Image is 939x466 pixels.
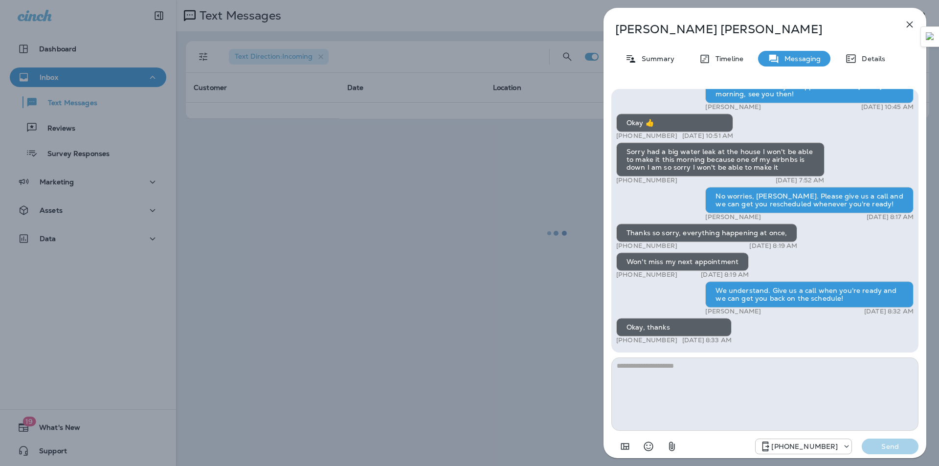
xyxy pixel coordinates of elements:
div: +1 (405) 873-8731 [756,441,851,452]
div: Okay, thanks [616,318,732,336]
p: Summary [637,55,674,63]
div: Okay 👍 [616,113,733,132]
p: [PHONE_NUMBER] [771,443,838,450]
p: [DATE] 8:32 AM [864,308,914,315]
p: [DATE] 8:17 AM [867,213,914,221]
p: [DATE] 10:45 AM [861,103,914,111]
p: [PHONE_NUMBER] [616,271,677,279]
p: [DATE] 10:51 AM [682,132,733,140]
p: [PERSON_NAME] [PERSON_NAME] [615,22,882,36]
p: Details [857,55,885,63]
div: No worries, [PERSON_NAME]. Please give us a call and we can get you rescheduled whenever you're r... [705,187,914,213]
p: [DATE] 7:52 AM [776,177,825,184]
p: [PERSON_NAME] [705,103,761,111]
p: [DATE] 8:33 AM [682,336,732,344]
button: Select an emoji [639,437,658,456]
p: [PERSON_NAME] [705,308,761,315]
p: [PHONE_NUMBER] [616,177,677,184]
p: [PHONE_NUMBER] [616,242,677,250]
button: Add in a premade template [615,437,635,456]
p: Messaging [780,55,821,63]
p: [DATE] 8:19 AM [701,271,749,279]
p: [PERSON_NAME] [705,213,761,221]
div: Won't miss my next appointment [616,252,749,271]
div: Sorry had a big water leak at the house I won't be able to make it this morning because one of my... [616,142,825,177]
p: [PHONE_NUMBER] [616,132,677,140]
div: We have confirmed your appointment for [DATE] morning, see you then! [705,77,914,103]
img: Detect Auto [926,32,935,41]
div: Thanks so sorry, everything happening at once, [616,223,797,242]
p: [PHONE_NUMBER] [616,336,677,344]
p: Timeline [711,55,743,63]
div: We understand. Give us a call when you're ready and we can get you back on the schedule! [705,281,914,308]
p: [DATE] 8:19 AM [749,242,797,250]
